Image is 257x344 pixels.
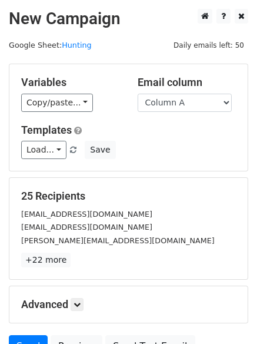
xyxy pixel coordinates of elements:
h5: Variables [21,76,120,89]
small: [EMAIL_ADDRESS][DOMAIN_NAME] [21,223,152,231]
small: Google Sheet: [9,41,92,49]
small: [EMAIL_ADDRESS][DOMAIN_NAME] [21,210,152,219]
a: Copy/paste... [21,94,93,112]
a: Hunting [62,41,91,49]
a: Daily emails left: 50 [169,41,248,49]
h2: New Campaign [9,9,248,29]
h5: Email column [138,76,236,89]
small: [PERSON_NAME][EMAIL_ADDRESS][DOMAIN_NAME] [21,236,215,245]
h5: Advanced [21,298,236,311]
span: Daily emails left: 50 [169,39,248,52]
button: Save [85,141,115,159]
a: Load... [21,141,66,159]
a: Templates [21,124,72,136]
iframe: Chat Widget [198,287,257,344]
h5: 25 Recipients [21,190,236,203]
a: +22 more [21,253,71,267]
